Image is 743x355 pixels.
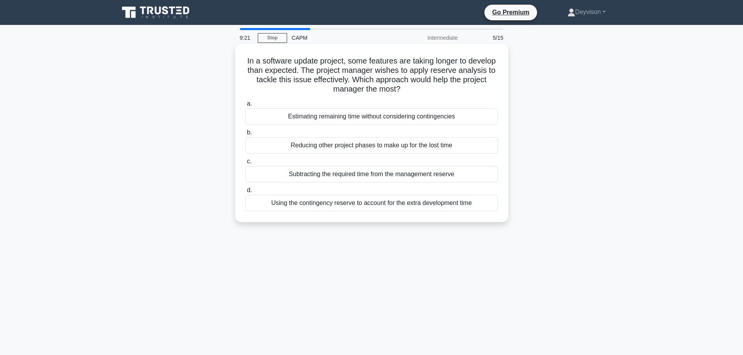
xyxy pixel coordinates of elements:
div: 9:21 [235,30,258,46]
h5: In a software update project, some features are taking longer to develop than expected. The proje... [245,56,499,94]
a: Deyvison [549,4,624,20]
span: a. [247,100,252,107]
a: Go Premium [488,7,534,17]
div: 5/15 [463,30,508,46]
span: b. [247,129,252,136]
div: Intermediate [394,30,463,46]
a: Stop [258,33,287,43]
div: CAPM [287,30,394,46]
span: d. [247,187,252,193]
span: c. [247,158,252,164]
div: Subtracting the required time from the management reserve [245,166,498,182]
div: Using the contingency reserve to account for the extra development time [245,195,498,211]
div: Estimating remaining time without considering contingencies [245,108,498,125]
div: Reducing other project phases to make up for the lost time [245,137,498,154]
